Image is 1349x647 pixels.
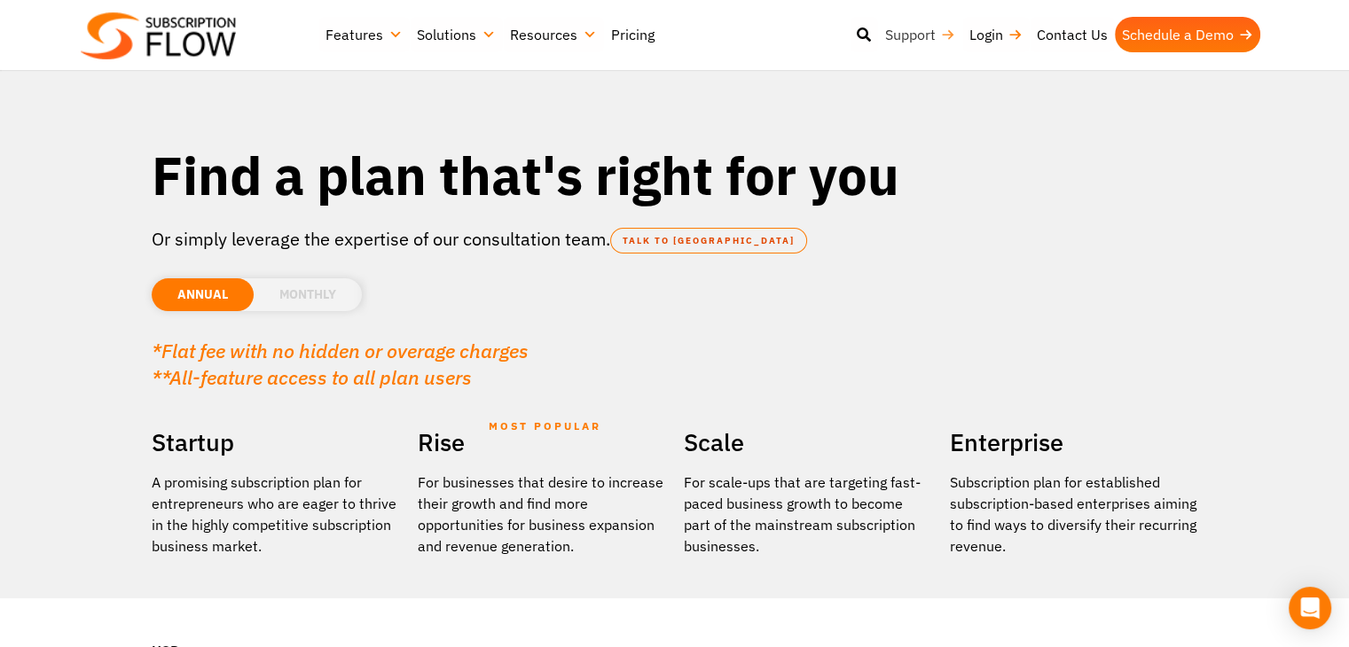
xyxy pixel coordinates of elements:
a: Login [962,17,1030,52]
img: Subscriptionflow [81,12,236,59]
p: Or simply leverage the expertise of our consultation team. [152,226,1198,253]
h2: Rise [418,422,666,463]
em: *Flat fee with no hidden or overage charges [152,338,529,363]
div: For scale-ups that are targeting fast-paced business growth to become part of the mainstream subs... [684,472,932,557]
h2: Scale [684,422,932,463]
p: A promising subscription plan for entrepreneurs who are eager to thrive in the highly competitive... [152,472,400,557]
a: Pricing [604,17,662,52]
a: Contact Us [1030,17,1115,52]
a: Schedule a Demo [1115,17,1260,52]
a: Solutions [410,17,503,52]
a: Features [318,17,410,52]
a: TALK TO [GEOGRAPHIC_DATA] [610,228,807,253]
p: Subscription plan for established subscription-based enterprises aiming to find ways to diversify... [950,472,1198,557]
h2: Startup [152,422,400,463]
a: Support [878,17,962,52]
div: Open Intercom Messenger [1289,587,1331,629]
li: MONTHLY [254,278,362,311]
span: MOST POPULAR [489,406,601,447]
h1: Find a plan that's right for you [152,142,1198,208]
a: Resources [503,17,604,52]
li: ANNUAL [152,278,254,311]
h2: Enterprise [950,422,1198,463]
div: For businesses that desire to increase their growth and find more opportunities for business expa... [418,472,666,557]
em: **All-feature access to all plan users [152,364,472,390]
